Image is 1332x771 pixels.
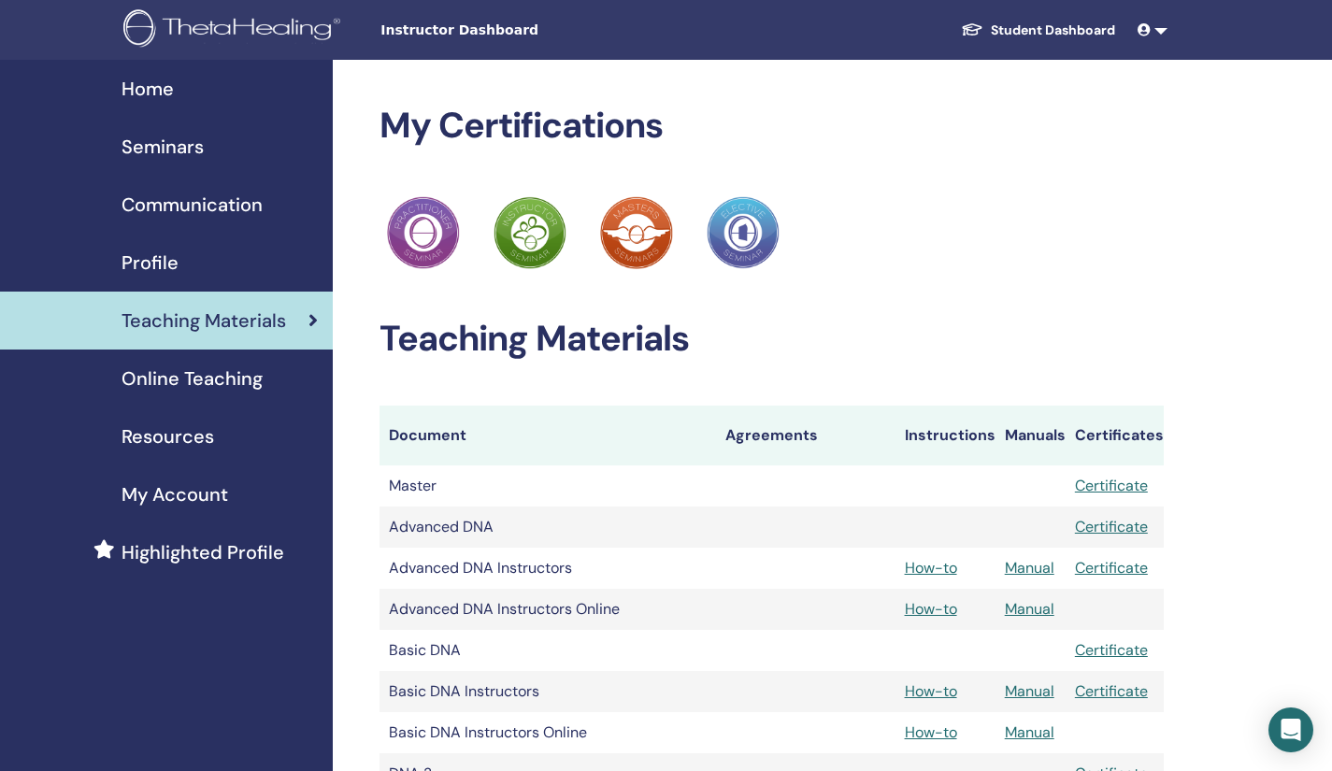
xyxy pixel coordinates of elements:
a: Manual [1005,722,1054,742]
a: Manual [1005,681,1054,701]
th: Manuals [995,406,1066,465]
td: Basic DNA [380,630,716,671]
a: Certificate [1075,640,1148,660]
a: Certificate [1075,476,1148,495]
a: How-to [905,599,957,619]
th: Certificates [1066,406,1164,465]
img: Practitioner [707,196,780,269]
td: Master [380,465,716,507]
a: How-to [905,681,957,701]
a: Certificate [1075,558,1148,578]
img: Practitioner [387,196,460,269]
td: Basic DNA Instructors Online [380,712,716,753]
span: Resources [122,422,214,450]
span: Profile [122,249,179,277]
a: Student Dashboard [946,13,1130,48]
span: Instructor Dashboard [380,21,661,40]
span: Communication [122,191,263,219]
a: How-to [905,558,957,578]
td: Advanced DNA Instructors [380,548,716,589]
img: logo.png [123,9,347,51]
h2: Teaching Materials [380,318,1164,361]
img: Practitioner [600,196,673,269]
td: Advanced DNA [380,507,716,548]
td: Advanced DNA Instructors Online [380,589,716,630]
a: How-to [905,722,957,742]
span: Highlighted Profile [122,538,284,566]
span: My Account [122,480,228,508]
span: Seminars [122,133,204,161]
img: Practitioner [494,196,566,269]
span: Online Teaching [122,364,263,393]
span: Teaching Materials [122,307,286,335]
td: Basic DNA Instructors [380,671,716,712]
div: Open Intercom Messenger [1268,707,1313,752]
a: Manual [1005,558,1054,578]
th: Agreements [716,406,895,465]
a: Manual [1005,599,1054,619]
th: Instructions [895,406,995,465]
a: Certificate [1075,681,1148,701]
th: Document [380,406,716,465]
a: Certificate [1075,517,1148,536]
img: graduation-cap-white.svg [961,21,983,37]
h2: My Certifications [380,105,1164,148]
span: Home [122,75,174,103]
